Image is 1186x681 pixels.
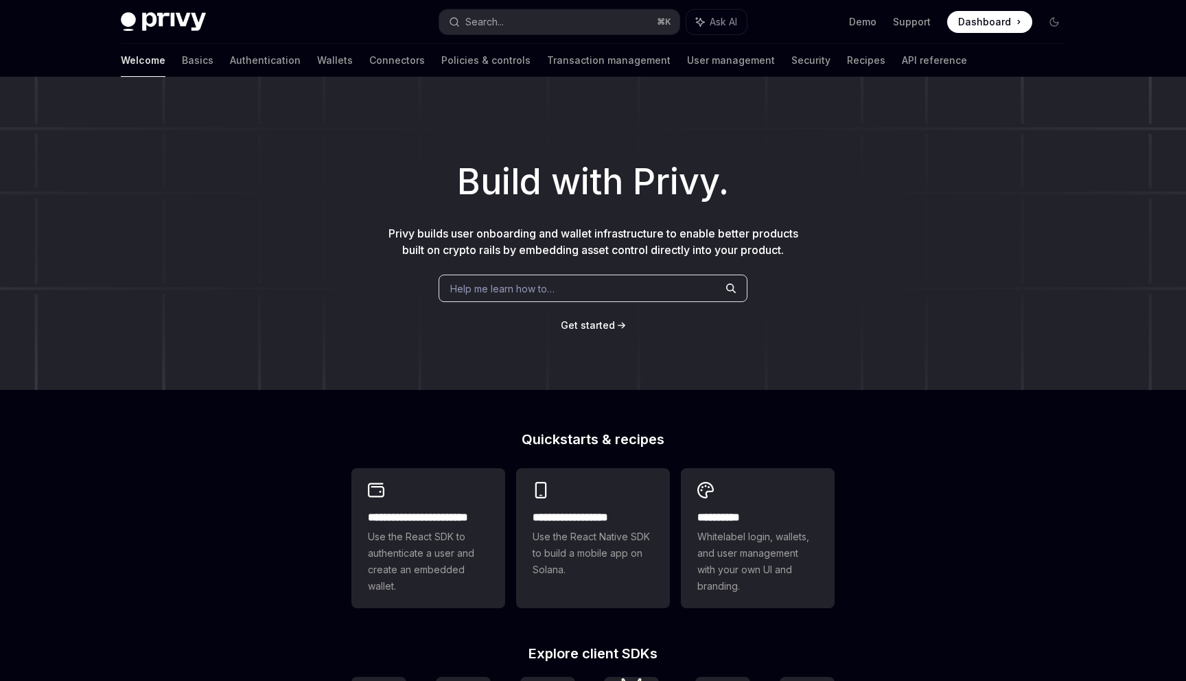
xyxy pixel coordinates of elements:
[710,15,737,29] span: Ask AI
[465,14,504,30] div: Search...
[351,647,835,660] h2: Explore client SDKs
[561,319,615,331] span: Get started
[681,468,835,608] a: **** *****Whitelabel login, wallets, and user management with your own UI and branding.
[687,44,775,77] a: User management
[533,529,653,578] span: Use the React Native SDK to build a mobile app on Solana.
[182,44,213,77] a: Basics
[561,319,615,332] a: Get started
[450,281,555,296] span: Help me learn how to…
[121,44,165,77] a: Welcome
[547,44,671,77] a: Transaction management
[686,10,747,34] button: Ask AI
[351,432,835,446] h2: Quickstarts & recipes
[317,44,353,77] a: Wallets
[947,11,1032,33] a: Dashboard
[1043,11,1065,33] button: Toggle dark mode
[657,16,671,27] span: ⌘ K
[369,44,425,77] a: Connectors
[516,468,670,608] a: **** **** **** ***Use the React Native SDK to build a mobile app on Solana.
[893,15,931,29] a: Support
[697,529,818,595] span: Whitelabel login, wallets, and user management with your own UI and branding.
[368,529,489,595] span: Use the React SDK to authenticate a user and create an embedded wallet.
[847,44,885,77] a: Recipes
[958,15,1011,29] span: Dashboard
[849,15,876,29] a: Demo
[439,10,679,34] button: Search...⌘K
[441,44,531,77] a: Policies & controls
[230,44,301,77] a: Authentication
[121,12,206,32] img: dark logo
[791,44,830,77] a: Security
[22,155,1164,209] h1: Build with Privy.
[902,44,967,77] a: API reference
[388,227,798,257] span: Privy builds user onboarding and wallet infrastructure to enable better products built on crypto ...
